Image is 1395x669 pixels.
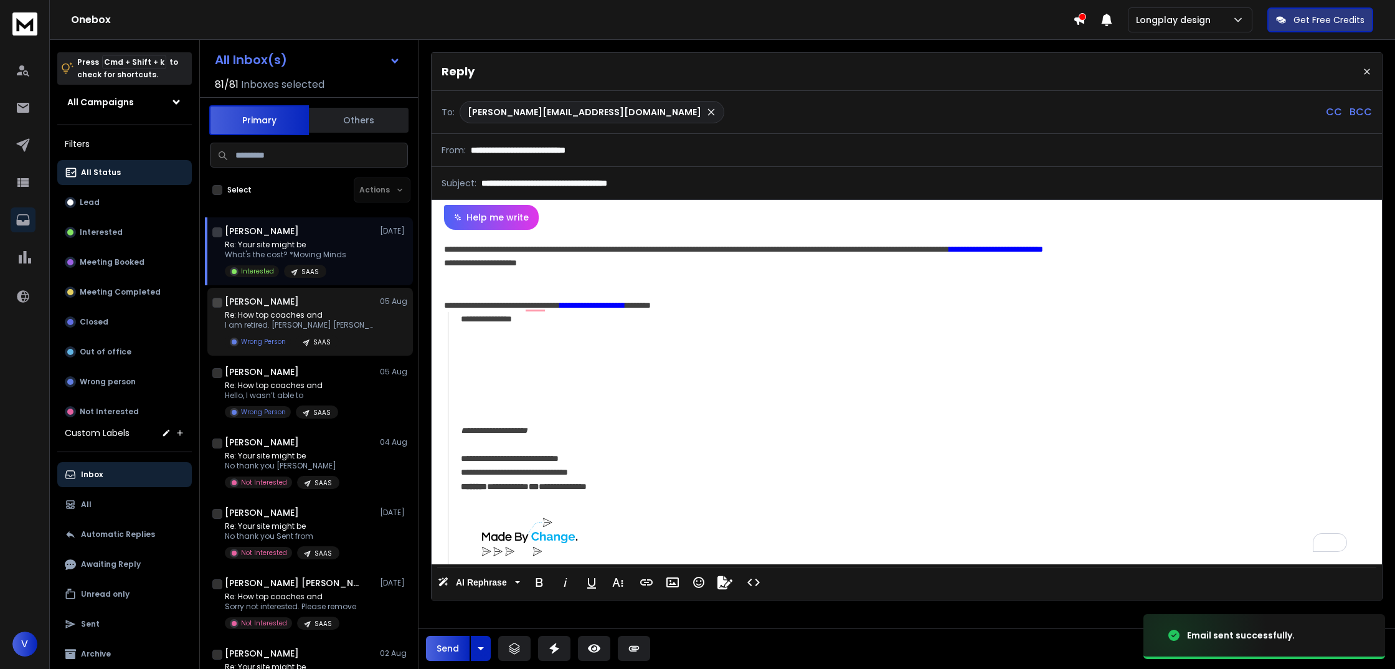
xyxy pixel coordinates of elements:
h1: All Inbox(s) [215,54,287,66]
p: Unread only [81,589,130,599]
p: No thank you Sent from [225,531,339,541]
p: Press to check for shortcuts. [77,56,178,81]
p: Meeting Booked [80,257,144,267]
p: [PERSON_NAME][EMAIL_ADDRESS][DOMAIN_NAME] [468,106,701,118]
p: [DATE] [380,508,408,518]
p: Closed [80,317,108,327]
p: Not Interested [241,619,287,628]
button: Get Free Credits [1267,7,1373,32]
p: Sent [81,619,100,629]
p: Not Interested [80,407,139,417]
p: SAAS [313,338,331,347]
p: Subject: [442,177,476,189]
p: [DATE] [380,226,408,236]
p: 05 Aug [380,297,408,306]
button: Emoticons [687,570,711,595]
button: Sent [57,612,192,637]
h1: [PERSON_NAME] [225,506,299,519]
p: No thank you [PERSON_NAME] [225,461,339,471]
button: Inbox [57,462,192,487]
p: Reply [442,63,475,80]
button: Archive [57,642,192,667]
p: Get Free Credits [1293,14,1364,26]
p: All Status [81,168,121,178]
button: Meeting Completed [57,280,192,305]
h1: All Campaigns [67,96,134,108]
p: From: [442,144,466,156]
p: Interested [241,267,274,276]
p: Hello, I wasn’t able to [225,391,338,401]
button: Not Interested [57,399,192,424]
button: V [12,632,37,657]
button: Others [309,107,409,134]
p: Archive [81,649,111,659]
p: Re: Your site might be [225,240,346,250]
button: Help me write [444,205,539,230]
p: Sorry not interested. Please remove [225,602,356,612]
p: Wrong person [80,377,136,387]
button: Primary [209,105,309,135]
p: Re: How top coaches and [225,381,338,391]
p: CC [1326,105,1342,120]
p: Longplay design [1136,14,1216,26]
p: Out of office [80,347,131,357]
button: Insert Image (⌘P) [661,570,684,595]
p: 05 Aug [380,367,408,377]
h1: Onebox [71,12,1073,27]
button: Out of office [57,339,192,364]
p: Wrong Person [241,407,286,417]
label: Select [227,185,252,195]
h1: [PERSON_NAME] [225,436,299,448]
p: Lead [80,197,100,207]
p: [DATE] [380,578,408,588]
h1: [PERSON_NAME] [PERSON_NAME] [225,577,362,589]
button: Automatic Replies [57,522,192,547]
button: Wrong person [57,369,192,394]
button: Unread only [57,582,192,607]
p: Inbox [81,470,103,480]
p: Re: How top coaches and [225,310,374,320]
p: Not Interested [241,548,287,557]
p: All [81,500,92,510]
button: Underline (⌘U) [580,570,603,595]
span: AI Rephrase [453,577,509,588]
p: Awaiting Reply [81,559,141,569]
button: Interested [57,220,192,245]
p: SAAS [314,619,332,629]
button: More Text [606,570,630,595]
p: SAAS [313,408,331,417]
h1: [PERSON_NAME] [225,366,299,378]
p: To: [442,106,455,118]
p: Re: How top coaches and [225,592,356,602]
span: 81 / 81 [215,77,239,92]
button: All Inbox(s) [205,47,410,72]
p: Meeting Completed [80,287,161,297]
button: All Status [57,160,192,185]
h3: Inboxes selected [241,77,324,92]
h1: [PERSON_NAME] [225,295,299,308]
button: AI Rephrase [435,570,523,595]
p: Interested [80,227,123,237]
p: Automatic Replies [81,529,155,539]
button: Awaiting Reply [57,552,192,577]
button: Insert Link (⌘K) [635,570,658,595]
p: BCC [1350,105,1372,120]
button: Lead [57,190,192,215]
h3: Filters [57,135,192,153]
h3: Custom Labels [65,427,130,439]
p: What's the cost? *Moving Minds [225,250,346,260]
button: Meeting Booked [57,250,192,275]
p: 02 Aug [380,648,408,658]
p: Wrong Person [241,337,286,346]
div: To enrich screen reader interactions, please activate Accessibility in Grammarly extension settings [432,230,1369,564]
span: Cmd + Shift + k [102,55,166,69]
p: Not Interested [241,478,287,487]
div: Email sent successfully. [1187,629,1295,642]
img: AIorK4wpdaWW4HNnzHTEYnlwDGlMBRoy0ps5zNZVBViK21UN-QsJtZVRtrI63vWKTRKeLNSHk5snrxZinvZx [461,496,585,569]
button: Closed [57,310,192,334]
button: Code View [742,570,765,595]
button: All Campaigns [57,90,192,115]
h1: [PERSON_NAME] [225,647,299,660]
